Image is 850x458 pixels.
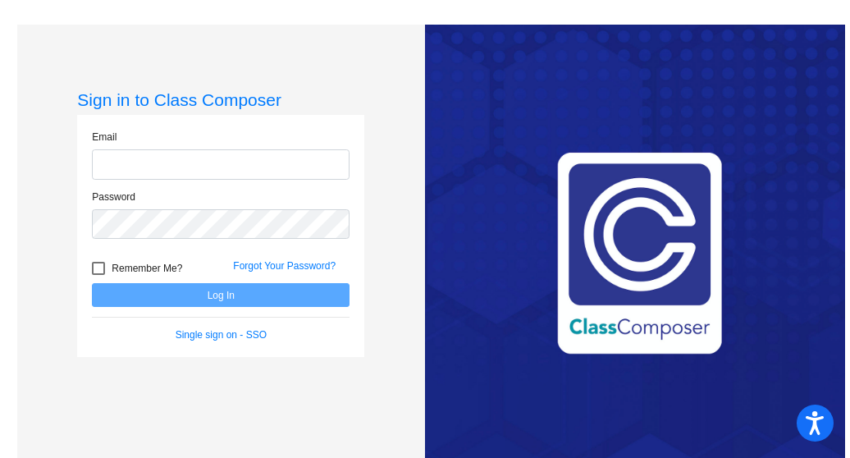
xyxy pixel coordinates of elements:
[92,190,135,204] label: Password
[92,130,117,144] label: Email
[92,283,350,307] button: Log In
[233,260,336,272] a: Forgot Your Password?
[77,89,364,110] h3: Sign in to Class Composer
[176,329,267,341] a: Single sign on - SSO
[112,259,182,278] span: Remember Me?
